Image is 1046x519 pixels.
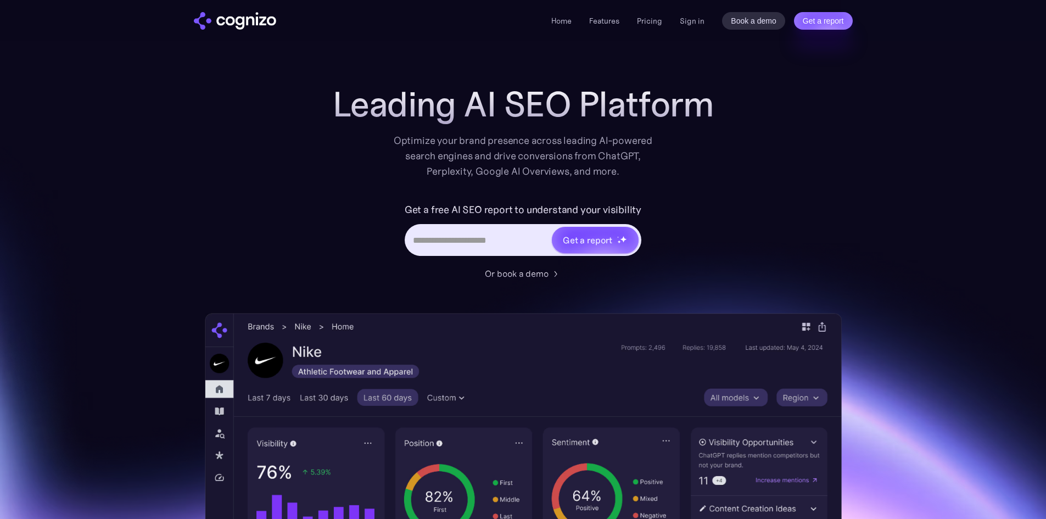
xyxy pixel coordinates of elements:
[551,16,572,26] a: Home
[551,226,640,254] a: Get a reportstarstarstar
[388,133,658,179] div: Optimize your brand presence across leading AI-powered search engines and drive conversions from ...
[194,12,276,30] img: cognizo logo
[563,233,612,247] div: Get a report
[794,12,853,30] a: Get a report
[620,236,627,243] img: star
[722,12,785,30] a: Book a demo
[405,201,641,219] label: Get a free AI SEO report to understand your visibility
[485,267,549,280] div: Or book a demo
[333,85,714,124] h1: Leading AI SEO Platform
[485,267,562,280] a: Or book a demo
[617,240,621,244] img: star
[637,16,662,26] a: Pricing
[589,16,619,26] a: Features
[194,12,276,30] a: home
[405,201,641,261] form: Hero URL Input Form
[680,14,704,27] a: Sign in
[617,236,619,238] img: star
